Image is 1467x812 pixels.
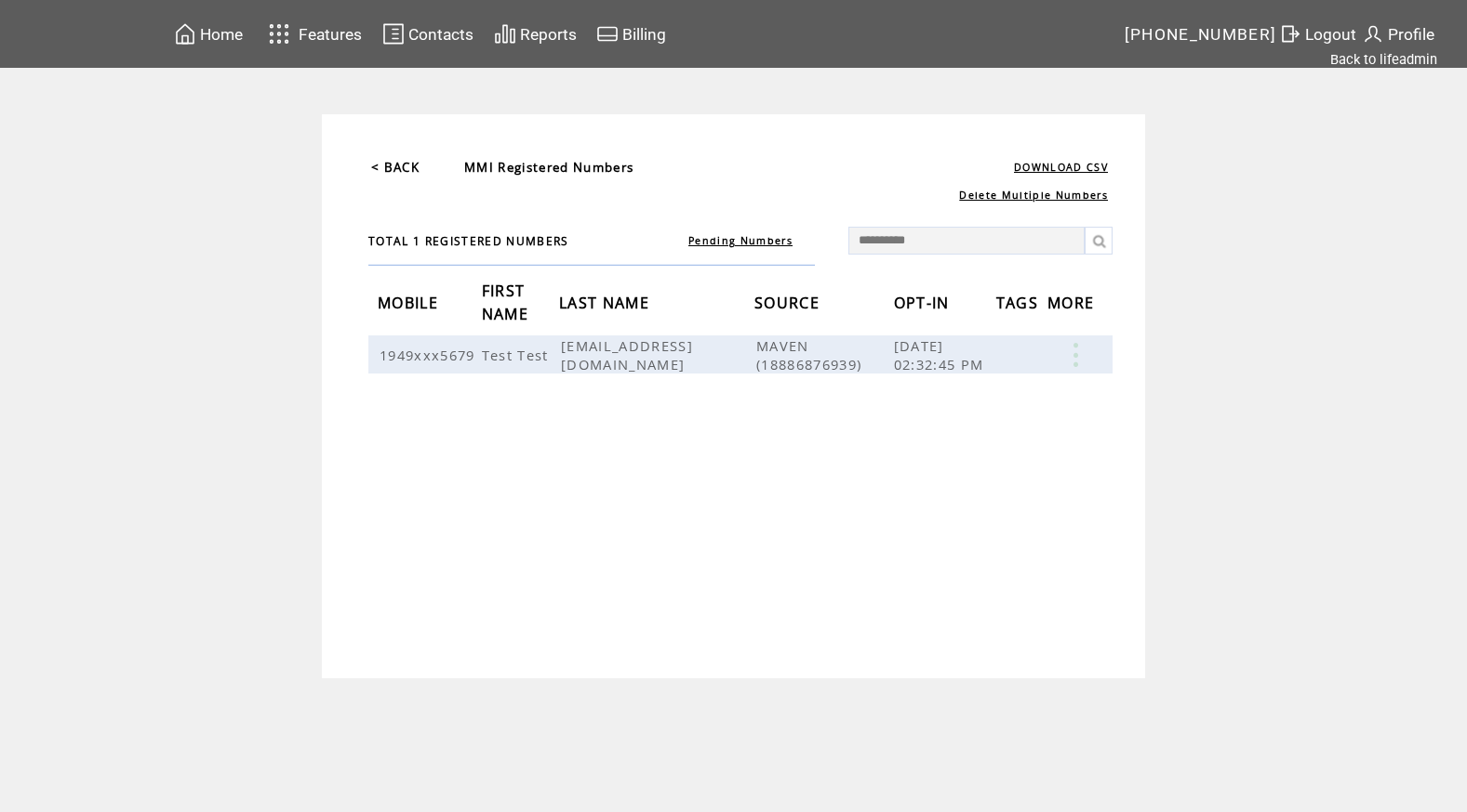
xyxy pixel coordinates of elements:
[1359,20,1437,48] a: Profile
[559,296,654,308] a: LAST NAME
[688,234,793,247] a: Pending Numbers
[380,20,476,48] a: Contacts
[754,288,824,322] span: SOURCE
[1279,22,1301,46] img: exit.svg
[464,159,633,176] span: MMI Registered Numbers
[1388,25,1434,44] span: Profile
[593,20,669,48] a: Billing
[996,296,1043,308] a: TAGS
[171,20,246,48] a: Home
[378,288,443,322] span: MOBILE
[1276,20,1359,48] a: Logout
[561,336,693,373] span: [EMAIL_ADDRESS][DOMAIN_NAME]
[596,22,619,46] img: creidtcard.svg
[482,285,533,320] a: FIRST NAME
[260,16,366,52] a: Features
[622,25,666,44] span: Billing
[959,189,1108,202] a: Delete Multiple Numbers
[1014,161,1108,174] a: DOWNLOAD CSV
[263,19,296,49] img: features.svg
[894,288,954,322] span: OPT-IN
[894,296,954,308] a: OPT-IN
[482,346,553,364] span: Test Test
[494,22,516,46] img: chart.svg
[754,296,824,308] a: SOURCE
[1125,25,1277,44] span: [PHONE_NUMBER]
[1362,22,1384,46] img: profile.svg
[1047,288,1099,322] span: MORE
[996,288,1043,322] span: TAGS
[482,276,533,334] span: FIRST NAME
[894,336,989,373] span: [DATE] 02:32:45 PM
[380,346,480,364] span: 1949xxx5679
[1305,25,1356,44] span: Logout
[756,336,866,373] span: MAVEN (18886876939)
[520,25,577,44] span: Reports
[382,22,405,46] img: contacts.svg
[371,159,420,176] a: < BACK
[491,20,580,48] a: Reports
[559,288,654,322] span: LAST NAME
[378,296,443,308] a: MOBILE
[408,25,473,44] span: Contacts
[1330,51,1437,68] a: Back to lifeadmin
[299,25,362,44] span: Features
[368,233,569,249] span: TOTAL 1 REGISTERED NUMBERS
[174,22,196,46] img: home.svg
[200,25,243,44] span: Home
